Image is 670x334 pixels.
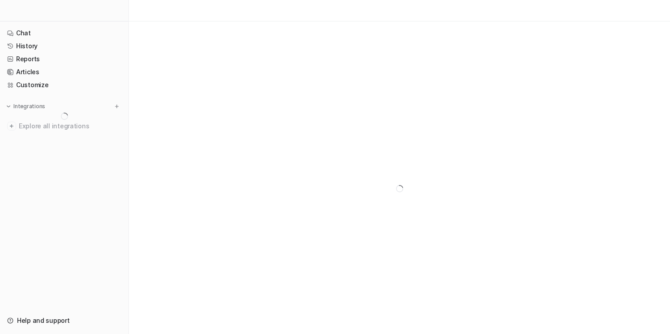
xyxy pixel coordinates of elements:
img: expand menu [5,103,12,110]
img: menu_add.svg [114,103,120,110]
a: Articles [4,66,125,78]
button: Integrations [4,102,48,111]
img: explore all integrations [7,122,16,131]
p: Integrations [13,103,45,110]
a: Explore all integrations [4,120,125,132]
span: Explore all integrations [19,119,121,133]
a: Chat [4,27,125,39]
a: Help and support [4,314,125,327]
a: History [4,40,125,52]
a: Customize [4,79,125,91]
a: Reports [4,53,125,65]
